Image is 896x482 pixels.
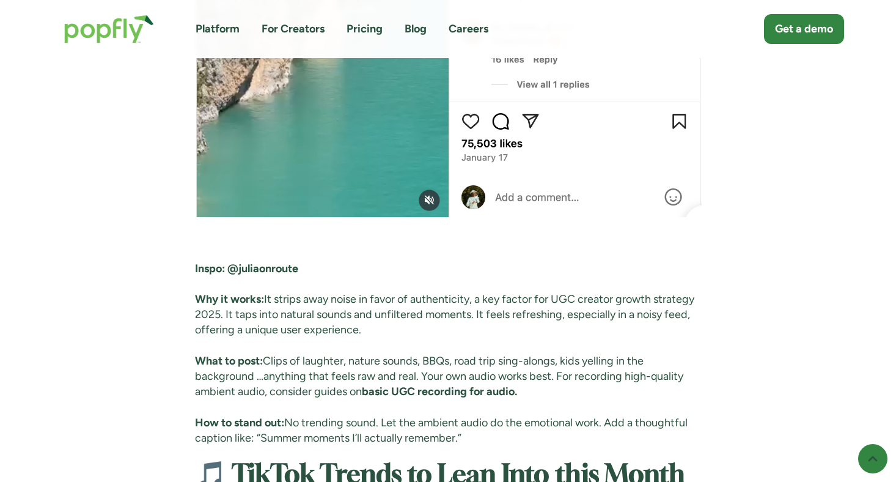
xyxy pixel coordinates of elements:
[515,385,517,398] strong: .
[195,262,225,275] strong: Inspo:
[347,21,383,37] a: Pricing
[195,292,264,306] strong: Why it works:
[775,21,833,37] div: Get a demo
[195,416,284,429] strong: How to stand out:
[196,21,240,37] a: Platform
[405,21,427,37] a: Blog
[195,354,263,368] strong: What to post:
[52,2,166,56] a: home
[195,415,702,446] p: No trending sound. Let the ambient audio do the emotional work. Add a thoughtful caption like: “S...
[262,21,325,37] a: For Creators
[227,262,298,275] a: @juliaonroute
[362,385,515,398] a: basic UGC recording for audio
[195,354,702,400] p: Clips of laughter, nature sounds, BBQs, road trip sing-alongs, kids yelling in the background …an...
[195,292,702,338] p: It strips away noise in favor of authenticity, a key factor for UGC creator growth strategy 2025....
[449,21,488,37] a: Careers
[764,14,844,44] a: Get a demo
